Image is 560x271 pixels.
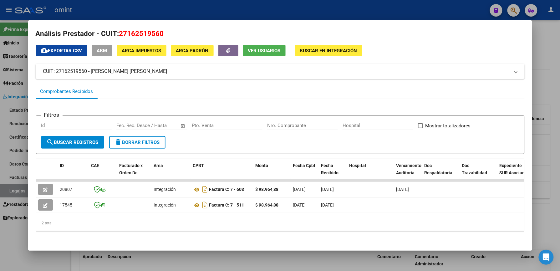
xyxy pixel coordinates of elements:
span: Hospital [349,163,366,168]
span: Fecha Cpbt [293,163,316,168]
span: ABM [97,48,107,54]
span: Monto [256,163,268,168]
span: [DATE] [321,202,334,207]
span: Buscar Registros [47,140,99,145]
span: Fecha Recibido [321,163,339,175]
span: Facturado x Orden De [120,163,143,175]
span: [DATE] [293,202,306,207]
strong: Factura C: 7 - 603 [209,187,244,192]
span: Exportar CSV [41,48,82,54]
input: Fecha fin [147,123,178,128]
span: Ver Usuarios [248,48,281,54]
button: ARCA Impuestos [117,45,166,56]
span: Area [154,163,163,168]
h3: Filtros [41,111,63,119]
input: Fecha inicio [116,123,142,128]
span: ARCA Padrón [176,48,209,54]
span: 20807 [60,187,73,192]
span: CPBT [193,163,204,168]
datatable-header-cell: Monto [253,159,291,187]
datatable-header-cell: ID [58,159,89,187]
span: 17545 [60,202,73,207]
span: Buscar en Integración [300,48,357,54]
mat-icon: cloud_download [41,47,48,54]
mat-icon: delete [115,138,122,146]
datatable-header-cell: Hospital [347,159,394,187]
button: ARCA Padrón [171,45,214,56]
mat-icon: search [47,138,54,146]
div: Open Intercom Messenger [539,250,554,265]
strong: $ 98.964,88 [256,202,279,207]
span: Doc Trazabilidad [462,163,487,175]
datatable-header-cell: Vencimiento Auditoría [394,159,422,187]
span: Integración [154,202,176,207]
span: [DATE] [321,187,334,192]
i: Descargar documento [201,184,209,194]
span: Vencimiento Auditoría [396,163,422,175]
span: CAE [91,163,99,168]
span: [DATE] [396,187,409,192]
mat-expansion-panel-header: CUIT: 27162519560 - [PERSON_NAME] [PERSON_NAME] [36,64,525,79]
i: Descargar documento [201,200,209,210]
div: Comprobantes Recibidos [40,88,93,95]
datatable-header-cell: Doc Trazabilidad [460,159,497,187]
span: Expediente SUR Asociado [500,163,527,175]
datatable-header-cell: Facturado x Orden De [117,159,151,187]
datatable-header-cell: Fecha Cpbt [291,159,319,187]
button: Ver Usuarios [243,45,286,56]
button: Buscar en Integración [295,45,362,56]
datatable-header-cell: Doc Respaldatoria [422,159,460,187]
span: Integración [154,187,176,192]
span: ID [60,163,64,168]
span: Mostrar totalizadores [425,122,471,130]
datatable-header-cell: CAE [89,159,117,187]
datatable-header-cell: Expediente SUR Asociado [497,159,532,187]
div: 2 total [36,215,525,231]
strong: Factura C: 7 - 511 [209,203,244,208]
datatable-header-cell: Area [151,159,191,187]
datatable-header-cell: CPBT [191,159,253,187]
span: [DATE] [293,187,306,192]
span: Borrar Filtros [115,140,160,145]
span: ARCA Impuestos [122,48,161,54]
button: Buscar Registros [41,136,104,149]
button: Exportar CSV [36,45,87,56]
button: Open calendar [179,122,186,130]
h2: Análisis Prestador - CUIT: [36,28,525,39]
datatable-header-cell: Fecha Recibido [319,159,347,187]
strong: $ 98.964,88 [256,187,279,192]
button: ABM [92,45,112,56]
span: 27162519560 [119,29,164,38]
button: Borrar Filtros [109,136,165,149]
span: Doc Respaldatoria [425,163,453,175]
mat-panel-title: CUIT: 27162519560 - [PERSON_NAME] [PERSON_NAME] [43,68,510,75]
